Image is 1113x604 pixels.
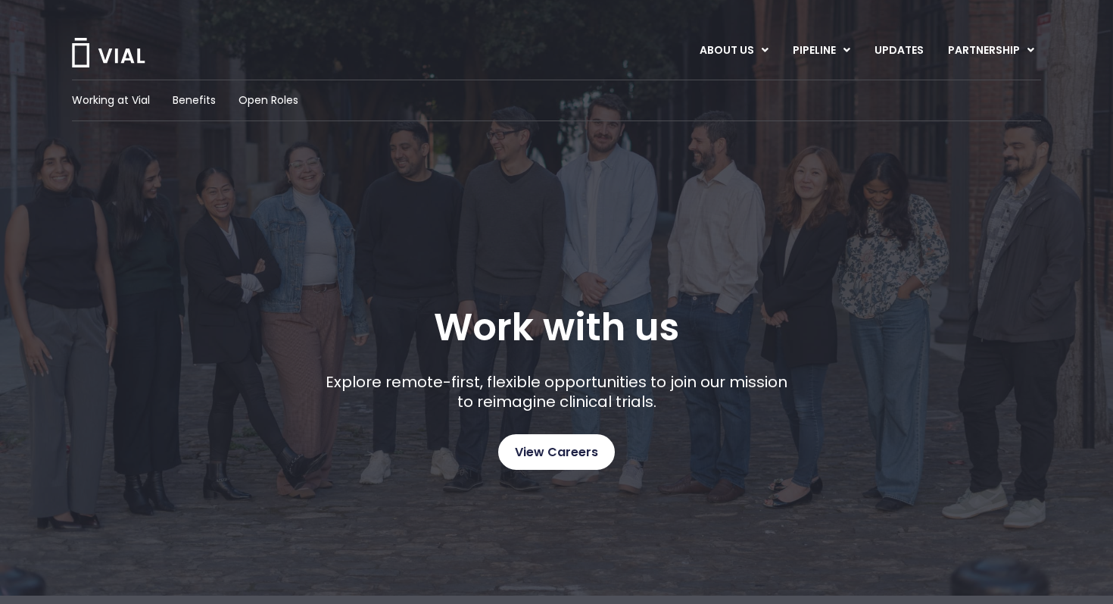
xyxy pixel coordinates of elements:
[781,38,862,64] a: PIPELINEMenu Toggle
[72,92,150,108] a: Working at Vial
[434,305,679,349] h1: Work with us
[70,38,146,67] img: Vial Logo
[936,38,1046,64] a: PARTNERSHIPMenu Toggle
[687,38,780,64] a: ABOUT USMenu Toggle
[238,92,298,108] a: Open Roles
[498,434,615,470] a: View Careers
[862,38,935,64] a: UPDATES
[320,372,793,412] p: Explore remote-first, flexible opportunities to join our mission to reimagine clinical trials.
[515,443,598,462] span: View Careers
[173,92,216,108] a: Benefits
